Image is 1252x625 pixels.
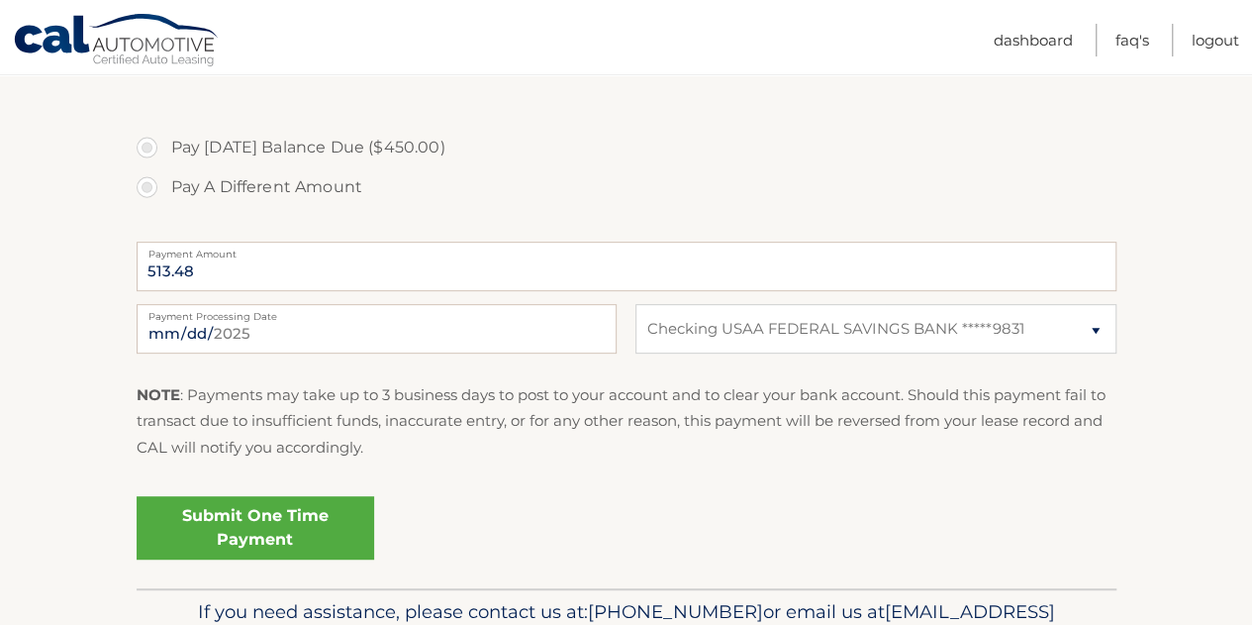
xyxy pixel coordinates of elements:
label: Pay [DATE] Balance Due ($450.00) [137,128,1116,167]
label: Payment Processing Date [137,304,617,320]
p: : Payments may take up to 3 business days to post to your account and to clear your bank account.... [137,382,1116,461]
a: Submit One Time Payment [137,496,374,560]
label: Pay A Different Amount [137,167,1116,207]
input: Payment Date [137,304,617,354]
strong: NOTE [137,385,180,404]
a: Logout [1192,24,1239,56]
a: FAQ's [1115,24,1149,56]
label: Payment Amount [137,242,1116,258]
a: Cal Automotive [13,13,221,70]
span: [PHONE_NUMBER] [588,600,763,623]
input: Payment Amount [137,242,1116,291]
a: Dashboard [994,24,1073,56]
